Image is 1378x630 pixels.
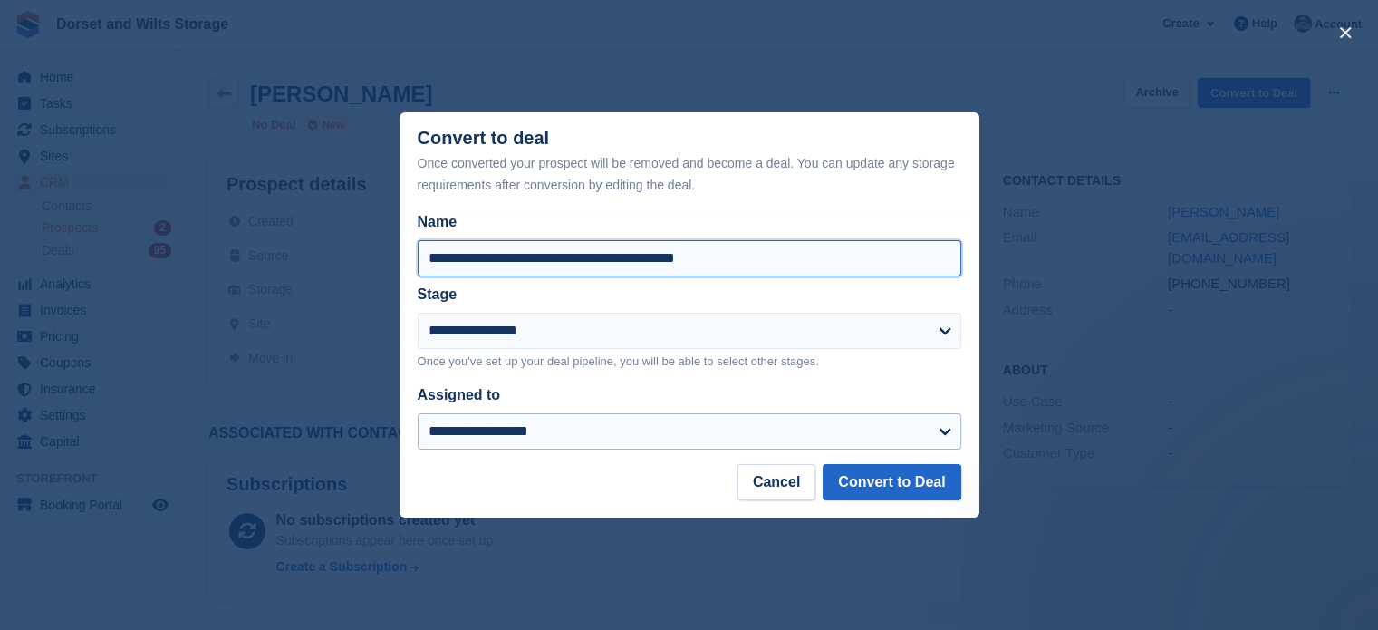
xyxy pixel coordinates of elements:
label: Stage [418,286,458,302]
button: Convert to Deal [823,464,960,500]
button: Cancel [737,464,815,500]
label: Assigned to [418,387,501,402]
p: Once you've set up your deal pipeline, you will be able to select other stages. [418,353,961,371]
label: Name [418,211,961,233]
button: close [1331,18,1360,47]
div: Convert to deal [418,128,961,196]
div: Once converted your prospect will be removed and become a deal. You can update any storage requir... [418,152,961,196]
